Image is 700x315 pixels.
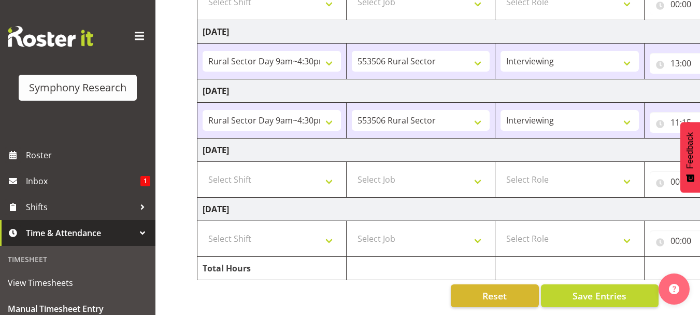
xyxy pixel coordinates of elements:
button: Reset [451,284,539,307]
span: Feedback [685,132,695,169]
span: Reset [482,289,507,303]
img: help-xxl-2.png [669,284,679,294]
button: Feedback - Show survey [680,122,700,193]
span: Roster [26,147,150,163]
div: Timesheet [3,249,153,270]
div: Symphony Research [29,80,126,95]
span: Save Entries [573,289,626,303]
img: Rosterit website logo [8,26,93,47]
span: Time & Attendance [26,225,135,241]
span: View Timesheets [8,275,148,291]
span: Shifts [26,199,135,215]
a: View Timesheets [3,270,153,296]
button: Save Entries [541,284,659,307]
span: 1 [140,176,150,186]
td: Total Hours [197,257,347,280]
span: Inbox [26,173,140,189]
